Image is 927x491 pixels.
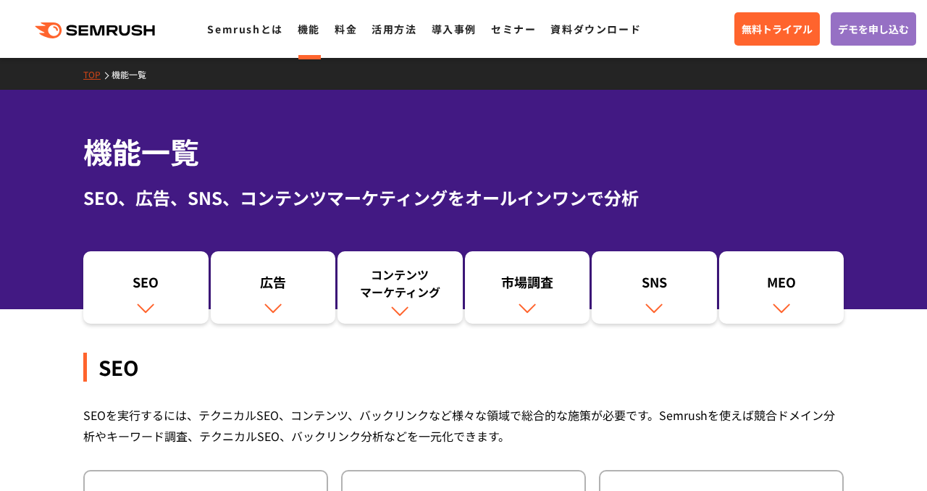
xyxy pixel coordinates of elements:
[91,273,201,298] div: SEO
[83,405,844,447] div: SEOを実行するには、テクニカルSEO、コンテンツ、バックリンクなど様々な領域で総合的な施策が必要です。Semrushを使えば競合ドメイン分析やキーワード調査、テクニカルSEO、バックリンク分析...
[465,251,590,324] a: 市場調査
[83,251,209,324] a: SEO
[83,68,112,80] a: TOP
[719,251,844,324] a: MEO
[592,251,717,324] a: SNS
[742,21,813,37] span: 無料トライアル
[83,185,844,211] div: SEO、広告、SNS、コンテンツマーケティングをオールインワンで分析
[838,21,909,37] span: デモを申し込む
[298,22,320,36] a: 機能
[345,266,456,301] div: コンテンツ マーケティング
[83,353,844,382] div: SEO
[472,273,583,298] div: 市場調査
[831,12,916,46] a: デモを申し込む
[337,251,463,324] a: コンテンツマーケティング
[726,273,837,298] div: MEO
[432,22,477,36] a: 導入事例
[207,22,282,36] a: Semrushとは
[550,22,641,36] a: 資料ダウンロード
[372,22,416,36] a: 活用方法
[218,273,329,298] div: 広告
[211,251,336,324] a: 広告
[112,68,157,80] a: 機能一覧
[491,22,536,36] a: セミナー
[599,273,710,298] div: SNS
[734,12,820,46] a: 無料トライアル
[83,130,844,173] h1: 機能一覧
[335,22,357,36] a: 料金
